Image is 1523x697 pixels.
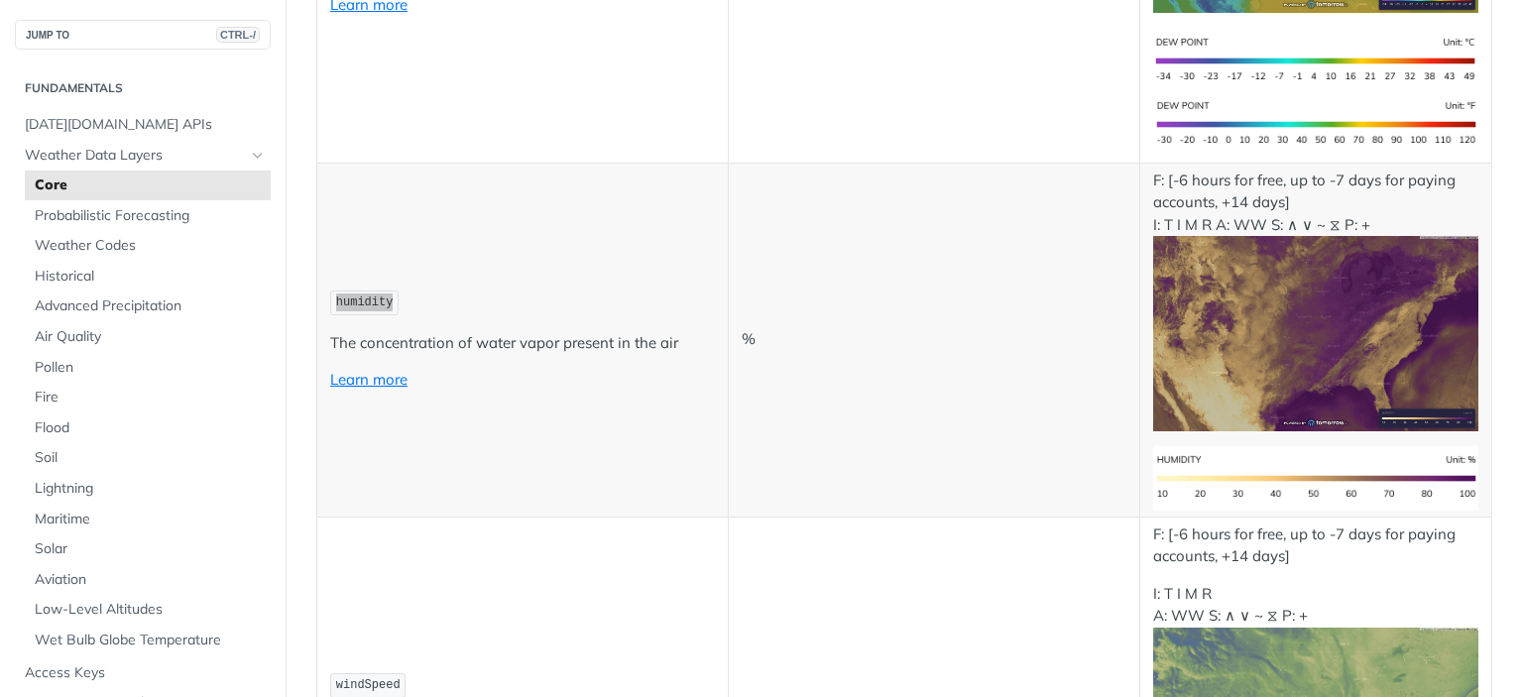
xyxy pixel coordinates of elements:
[330,370,408,389] a: Learn more
[25,534,271,564] a: Solar
[1153,446,1479,511] img: humidity
[35,327,266,347] span: Air Quality
[15,20,271,50] button: JUMP TOCTRL-/
[35,267,266,287] span: Historical
[1153,236,1479,431] img: humidity
[15,141,271,171] a: Weather Data LayersHide subpages for Weather Data Layers
[25,231,271,261] a: Weather Codes
[35,206,266,226] span: Probabilistic Forecasting
[35,388,266,407] span: Fire
[250,148,266,164] button: Hide subpages for Weather Data Layers
[742,328,1126,351] p: %
[35,539,266,559] span: Solar
[25,565,271,595] a: Aviation
[35,296,266,316] span: Advanced Precipitation
[25,383,271,412] a: Fire
[1153,92,1479,157] img: dewpoint-us
[336,678,401,692] span: windSpeed
[336,295,394,309] span: humidity
[25,443,271,473] a: Soil
[1153,113,1479,132] span: Expand image
[35,418,266,438] span: Flood
[15,79,271,97] h2: Fundamentals
[25,322,271,352] a: Air Quality
[1153,322,1479,341] span: Expand image
[35,448,266,468] span: Soil
[25,626,271,655] a: Wet Bulb Globe Temperature
[25,353,271,383] a: Pollen
[25,413,271,443] a: Flood
[25,146,245,166] span: Weather Data Layers
[1153,170,1479,432] p: F: [-6 hours for free, up to -7 days for paying accounts, +14 days] I: T I M R A: WW S: ∧ ∨ ~ ⧖ P: +
[1153,523,1479,568] p: F: [-6 hours for free, up to -7 days for paying accounts, +14 days]
[35,631,266,650] span: Wet Bulb Globe Temperature
[25,115,266,135] span: [DATE][DOMAIN_NAME] APIs
[216,27,260,43] span: CTRL-/
[25,201,271,231] a: Probabilistic Forecasting
[1153,467,1479,486] span: Expand image
[35,600,266,620] span: Low-Level Altitudes
[25,474,271,504] a: Lightning
[35,510,266,529] span: Maritime
[25,663,266,683] span: Access Keys
[25,171,271,200] a: Core
[25,262,271,291] a: Historical
[1153,49,1479,67] span: Expand image
[35,358,266,378] span: Pollen
[330,332,715,355] p: The concentration of water vapor present in the air
[25,505,271,534] a: Maritime
[25,291,271,321] a: Advanced Precipitation
[35,479,266,499] span: Lightning
[35,175,266,195] span: Core
[25,595,271,625] a: Low-Level Altitudes
[35,570,266,590] span: Aviation
[15,110,271,140] a: [DATE][DOMAIN_NAME] APIs
[15,658,271,688] a: Access Keys
[35,236,266,256] span: Weather Codes
[1153,28,1479,92] img: dewpoint-si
